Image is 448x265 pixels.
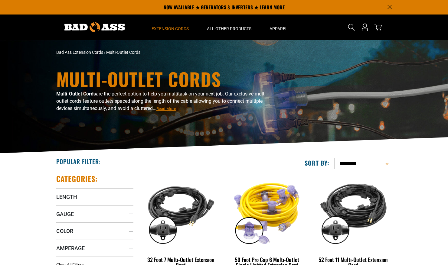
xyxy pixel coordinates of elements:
h2: Popular Filter: [56,157,101,165]
summary: Extension Cords [142,15,198,40]
span: Color [56,228,73,234]
img: black [143,177,219,247]
span: Amperage [56,245,85,252]
summary: Color [56,222,133,239]
summary: All Other Products [198,15,260,40]
summary: Gauge [56,205,133,222]
span: Length [56,193,77,200]
img: Bad Ass Extension Cords [64,22,125,32]
span: › [104,50,105,55]
span: Multi-Outlet Cords [106,50,140,55]
nav: breadcrumbs [56,49,277,56]
h2: Categories: [56,174,98,183]
img: black [315,177,391,247]
a: Bad Ass Extension Cords [56,50,103,55]
span: Extension Cords [152,26,189,31]
span: All Other Products [207,26,251,31]
b: Multi-Outlet Cords [56,91,96,97]
summary: Length [56,188,133,205]
summary: Amperage [56,240,133,257]
h1: Multi-Outlet Cords [56,70,277,88]
span: Read More [156,106,176,111]
summary: Apparel [260,15,297,40]
span: are the perfect option to help you multitask on your next job. Our exclusive multi-outlet cords f... [56,91,267,111]
span: Gauge [56,211,74,218]
span: Apparel [270,26,288,31]
img: yellow [229,177,305,247]
summary: Search [347,22,356,32]
label: Sort by: [305,159,329,167]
